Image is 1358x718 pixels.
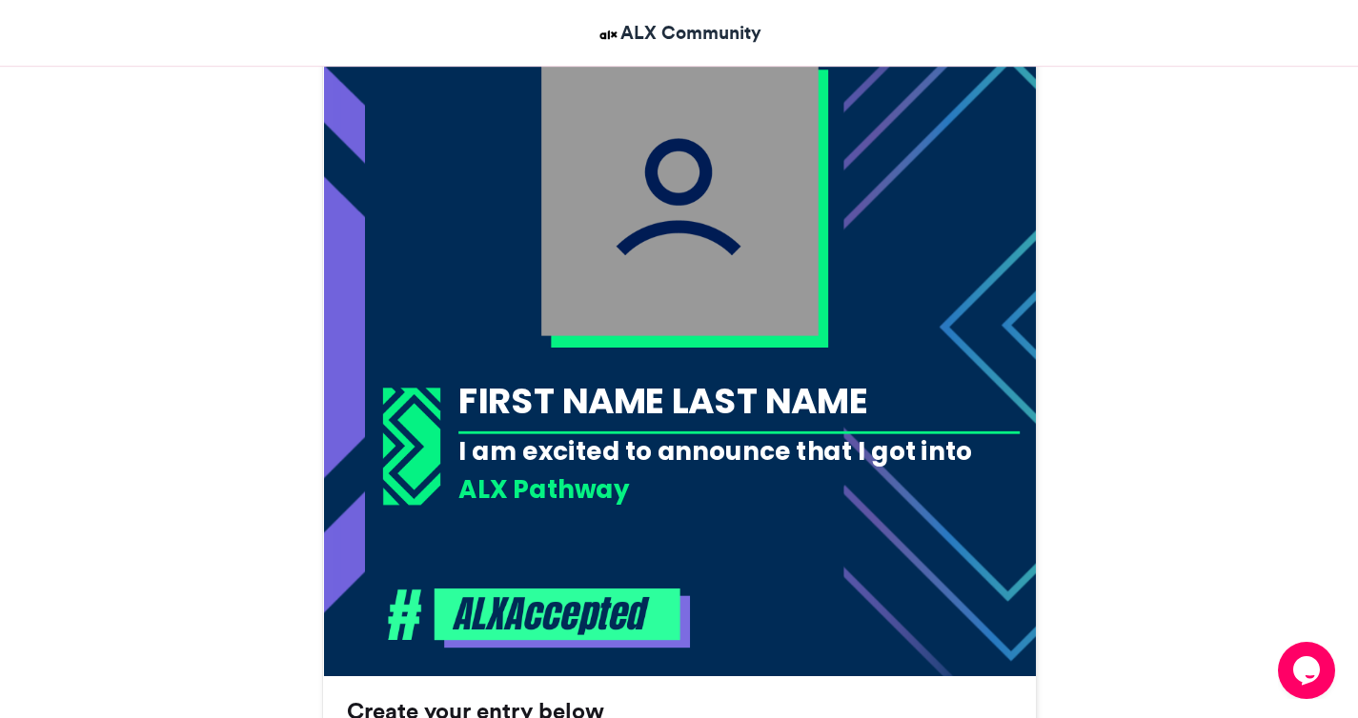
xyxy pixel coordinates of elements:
[541,59,819,336] img: user_filled.png
[382,388,440,506] img: 1718367053.733-03abb1a83a9aadad37b12c69bdb0dc1c60dcbf83.png
[597,23,620,47] img: ALX Community
[458,471,1020,507] div: ALX Pathway
[1278,642,1339,699] iframe: chat widget
[597,19,761,47] a: ALX Community
[458,433,1020,503] div: I am excited to announce that I got into the
[458,376,1020,426] div: FIRST NAME LAST NAME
